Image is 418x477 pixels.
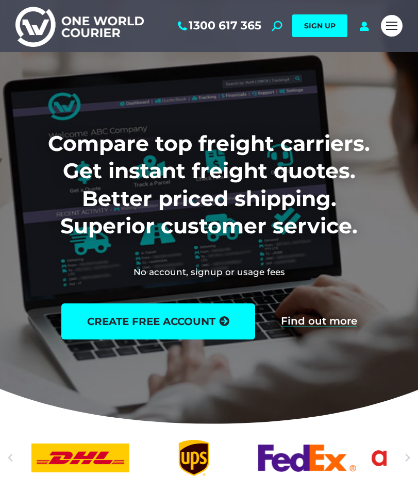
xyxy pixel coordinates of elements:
a: UPS logo [145,440,243,476]
img: One World Courier [15,5,144,47]
a: DHl logo [31,440,129,476]
div: Slides [31,440,387,476]
a: Find out more [281,316,357,327]
div: 5 / 25 [258,440,356,476]
h1: Compare top freight carriers. Get instant freight quotes. Better priced shipping. Superior custom... [37,130,381,240]
div: 4 / 25 [145,440,243,476]
h2: No account, signup or usage fees [31,266,387,278]
a: FedEx logo [258,440,356,476]
span: SIGN UP [304,21,336,30]
a: SIGN UP [292,14,347,37]
div: 3 / 25 [31,440,129,476]
a: create free account [61,303,255,339]
a: 1300 617 365 [176,19,261,32]
a: Mobile menu icon [381,15,403,37]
